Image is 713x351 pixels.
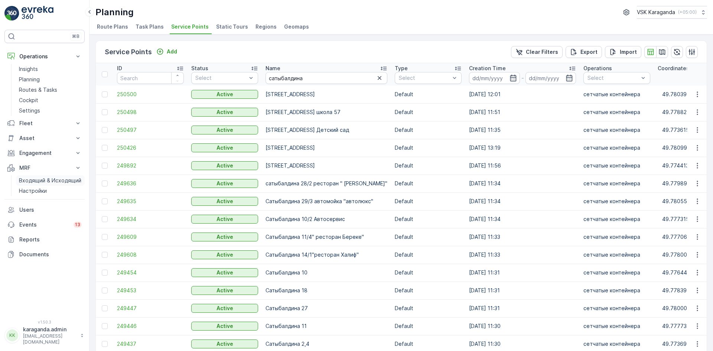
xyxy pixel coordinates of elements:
[19,149,70,157] p: Engagement
[97,23,128,30] span: Route Plans
[16,105,85,116] a: Settings
[583,322,650,330] p: сетчатыe контейнера
[266,198,387,205] p: Сатыбалдина 29/3 автомойка "автолюкс"
[4,202,85,217] a: Users
[266,269,387,276] p: Сатыбалдина 10
[102,323,108,329] div: Toggle Row Selected
[266,215,387,223] p: Сатыбалдина 10/2 Автосервис
[4,326,85,345] button: KKkaraganda.admin[EMAIL_ADDRESS][DOMAIN_NAME]
[266,322,387,330] p: Сатыбалдина 11
[580,48,598,56] p: Export
[678,9,697,15] p: ( +05:00 )
[117,233,184,241] a: 249609
[4,116,85,131] button: Fleet
[266,233,387,241] p: Сатыбалдина 11/4" ресторан Береке"
[395,233,462,241] p: Default
[102,181,108,186] div: Toggle Row Selected
[191,322,258,331] button: Active
[526,48,558,56] p: Clear Filters
[191,250,258,259] button: Active
[102,127,108,133] div: Toggle Row Selected
[465,157,580,175] td: [DATE] 11:56
[266,65,280,72] p: Name
[102,305,108,311] div: Toggle Row Selected
[216,269,233,276] p: Active
[583,65,612,72] p: Operations
[191,161,258,170] button: Active
[117,91,184,98] a: 250500
[216,305,233,312] p: Active
[566,46,602,58] button: Export
[216,322,233,330] p: Active
[266,180,387,187] p: сатыбалдина 28/2 ресторан " [PERSON_NAME]"
[216,340,233,348] p: Active
[583,287,650,294] p: сетчатыe контейнера
[465,121,580,139] td: [DATE] 11:35
[395,126,462,134] p: Default
[19,177,81,184] p: Входящий & Исходящий
[266,305,387,312] p: Сатыбалдина 27
[583,251,650,259] p: сетчатыe контейнера
[22,6,53,21] img: logo_light-DOdMpM7g.png
[465,192,580,210] td: [DATE] 11:34
[583,91,650,98] p: сетчатыe контейнера
[117,287,184,294] a: 249453
[395,251,462,259] p: Default
[167,48,177,55] p: Add
[216,233,233,241] p: Active
[4,247,85,262] a: Documents
[395,65,408,72] p: Type
[191,286,258,295] button: Active
[171,23,209,30] span: Service Points
[395,180,462,187] p: Default
[19,164,70,172] p: MRF
[465,264,580,282] td: [DATE] 11:31
[191,126,258,134] button: Active
[75,222,80,228] p: 13
[395,287,462,294] p: Default
[117,340,184,348] span: 249437
[587,74,639,82] p: Select
[19,236,82,243] p: Reports
[216,287,233,294] p: Active
[117,144,184,152] span: 250426
[395,91,462,98] p: Default
[465,175,580,192] td: [DATE] 11:34
[191,65,208,72] p: Status
[102,216,108,222] div: Toggle Row Selected
[465,210,580,228] td: [DATE] 11:34
[395,269,462,276] p: Default
[469,72,520,84] input: dd/mm/yyyy
[102,198,108,204] div: Toggle Row Selected
[191,215,258,224] button: Active
[102,109,108,115] div: Toggle Row Selected
[266,340,387,348] p: Сатыбалдина 2,4
[117,322,184,330] span: 249446
[117,251,184,259] span: 249608
[637,9,675,16] p: VSK Karaganda
[19,251,82,258] p: Documents
[16,175,85,186] a: Входящий & Исходящий
[216,251,233,259] p: Active
[637,6,707,19] button: VSK Karaganda(+05:00)
[117,126,184,134] a: 250497
[583,108,650,116] p: сетчатыe контейнера
[620,48,637,56] p: Import
[469,65,506,72] p: Creation Time
[16,64,85,74] a: Insights
[395,144,462,152] p: Default
[583,162,650,169] p: сетчатыe контейнера
[216,23,248,30] span: Static Tours
[525,72,576,84] input: dd/mm/yyyy
[465,299,580,317] td: [DATE] 11:31
[216,126,233,134] p: Active
[117,162,184,169] a: 249892
[191,143,258,152] button: Active
[266,144,387,152] p: [STREET_ADDRESS]
[284,23,309,30] span: Geomaps
[191,339,258,348] button: Active
[72,33,79,39] p: ⌘B
[191,197,258,206] button: Active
